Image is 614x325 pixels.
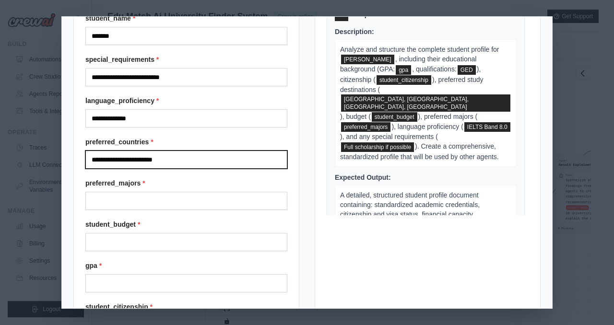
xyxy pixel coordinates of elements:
[412,65,457,73] span: , qualifications:
[341,55,394,64] span: student_name
[372,112,417,122] span: student_budget
[340,65,481,83] span: ), citizenship (
[464,122,510,132] span: language_proficiency
[341,142,414,152] span: special_requirements
[340,76,484,93] span: ), preferred study destinations (
[340,191,508,256] span: A detailed, structured student profile document containing: standardized academic credentials, ci...
[458,65,476,75] span: qualifications
[85,220,287,229] label: student_budget
[340,55,476,73] span: , including their educational background (GPA:
[341,122,390,132] span: preferred_majors
[85,302,287,312] label: student_citizenship
[566,279,614,325] iframe: Chat Widget
[340,113,371,120] span: ), budget (
[377,75,431,85] span: student_citizenship
[85,178,287,188] label: preferred_majors
[85,96,287,105] label: language_proficiency
[418,113,478,120] span: ), preferred majors (
[335,174,391,181] span: Expected Output:
[391,123,463,130] span: ), language proficiency (
[340,133,438,140] span: ), and any special requirements (
[85,137,287,147] label: preferred_countries
[85,261,287,270] label: gpa
[340,142,499,160] span: ). Create a comprehensive, standardized profile that will be used by other agents.
[396,65,411,75] span: gpa
[341,94,510,112] span: preferred_countries
[85,55,287,64] label: special_requirements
